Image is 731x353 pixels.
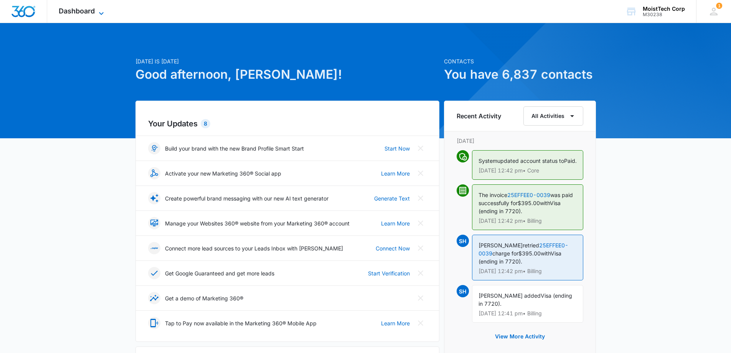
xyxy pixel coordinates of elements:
[414,217,427,229] button: Close
[135,57,439,65] p: [DATE] is [DATE]
[643,6,685,12] div: account name
[507,192,550,198] a: 25EFFEE0-0039
[479,168,577,173] p: [DATE] 12:42 pm • Core
[201,119,210,128] div: 8
[540,200,550,206] span: with
[492,250,518,257] span: charge for
[384,144,410,152] a: Start Now
[165,219,350,227] p: Manage your Websites 360® website from your Marketing 360® account
[564,157,577,164] span: Paid.
[479,292,541,299] span: [PERSON_NAME] added
[716,3,722,9] span: 1
[716,3,722,9] div: notifications count
[518,200,540,206] span: $395.00
[523,106,583,126] button: All Activities
[479,311,577,316] p: [DATE] 12:41 pm • Billing
[479,157,497,164] span: System
[457,111,501,121] h6: Recent Activity
[414,292,427,304] button: Close
[59,7,95,15] span: Dashboard
[518,250,541,257] span: $395.00
[479,218,577,224] p: [DATE] 12:42 pm • Billing
[643,12,685,17] div: account id
[368,269,410,277] a: Start Verification
[487,327,553,346] button: View More Activity
[135,65,439,84] h1: Good afternoon, [PERSON_NAME]!
[165,169,281,177] p: Activate your new Marketing 360® Social app
[479,192,507,198] span: The invoice
[414,267,427,279] button: Close
[414,192,427,204] button: Close
[381,219,410,227] a: Learn More
[165,144,304,152] p: Build your brand with the new Brand Profile Smart Start
[165,269,274,277] p: Get Google Guaranteed and get more leads
[374,194,410,202] a: Generate Text
[457,235,469,247] span: SH
[165,319,317,327] p: Tap to Pay now available in the Marketing 360® Mobile App
[541,250,551,257] span: with
[479,242,523,249] span: [PERSON_NAME]
[165,294,243,302] p: Get a demo of Marketing 360®
[414,317,427,329] button: Close
[444,65,596,84] h1: You have 6,837 contacts
[414,242,427,254] button: Close
[381,319,410,327] a: Learn More
[444,57,596,65] p: Contacts
[479,268,577,274] p: [DATE] 12:42 pm • Billing
[165,244,343,252] p: Connect more lead sources to your Leads Inbox with [PERSON_NAME]
[376,244,410,252] a: Connect Now
[414,142,427,154] button: Close
[414,167,427,179] button: Close
[457,137,583,145] p: [DATE]
[148,118,427,129] h2: Your Updates
[523,242,539,249] span: retried
[381,169,410,177] a: Learn More
[165,194,328,202] p: Create powerful brand messaging with our new AI text generator
[457,285,469,297] span: SH
[497,157,564,164] span: updated account status to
